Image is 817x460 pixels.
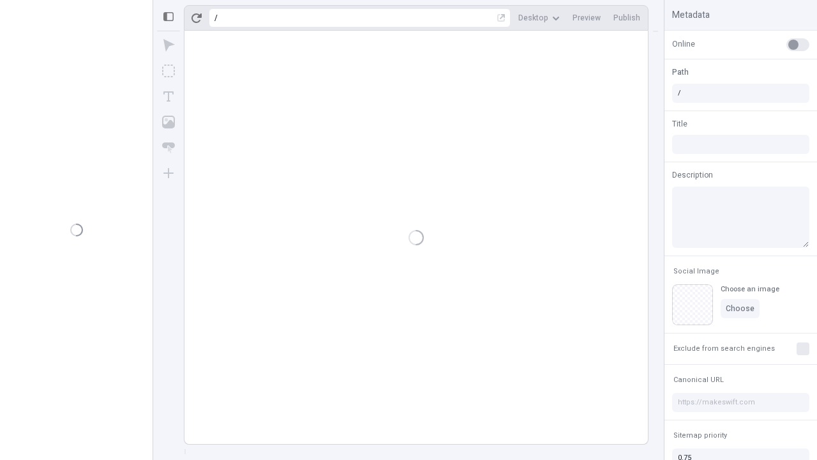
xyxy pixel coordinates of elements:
button: Button [157,136,180,159]
span: Sitemap priority [673,431,727,440]
button: Social Image [671,264,722,279]
button: Preview [567,8,606,27]
input: https://makeswift.com [672,393,809,412]
button: Choose [721,299,760,318]
button: Publish [608,8,645,27]
span: Preview [573,13,601,23]
span: Title [672,118,687,130]
span: Publish [613,13,640,23]
span: Social Image [673,266,719,276]
span: Desktop [518,13,548,23]
span: Choose [726,303,754,314]
button: Text [157,85,180,108]
button: Box [157,59,180,82]
button: Exclude from search engines [671,341,777,356]
button: Desktop [513,8,565,27]
span: Description [672,169,713,181]
span: Canonical URL [673,375,724,385]
button: Image [157,111,180,134]
button: Sitemap priority [671,428,730,443]
button: Canonical URL [671,372,726,388]
span: Exclude from search engines [673,344,775,353]
span: Online [672,38,695,50]
div: Choose an image [721,284,779,294]
span: Path [672,66,689,78]
div: / [214,13,218,23]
